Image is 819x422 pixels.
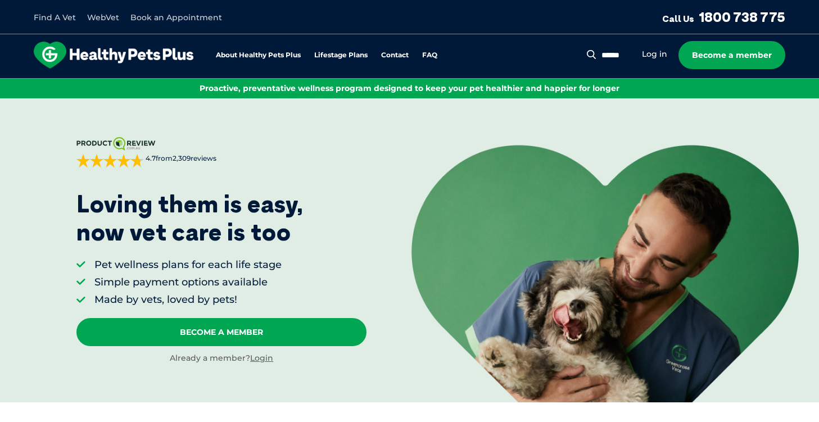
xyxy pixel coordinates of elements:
[216,52,301,59] a: About Healthy Pets Plus
[94,293,282,307] li: Made by vets, loved by pets!
[146,154,156,162] strong: 4.7
[678,41,785,69] a: Become a member
[381,52,409,59] a: Contact
[34,12,76,22] a: Find A Vet
[76,154,144,167] div: 4.7 out of 5 stars
[422,52,437,59] a: FAQ
[411,145,799,402] img: <p>Loving them is easy, <br /> now vet care is too</p>
[144,154,216,164] span: from
[250,353,273,363] a: Login
[585,49,599,60] button: Search
[314,52,368,59] a: Lifestage Plans
[76,137,366,167] a: 4.7from2,309reviews
[76,353,366,364] div: Already a member?
[34,42,193,69] img: hpp-logo
[662,13,694,24] span: Call Us
[130,12,222,22] a: Book an Appointment
[662,8,785,25] a: Call Us1800 738 775
[200,83,619,93] span: Proactive, preventative wellness program designed to keep your pet healthier and happier for longer
[94,275,282,289] li: Simple payment options available
[87,12,119,22] a: WebVet
[642,49,667,60] a: Log in
[94,258,282,272] li: Pet wellness plans for each life stage
[76,318,366,346] a: Become A Member
[76,190,304,247] p: Loving them is easy, now vet care is too
[173,154,216,162] span: 2,309 reviews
